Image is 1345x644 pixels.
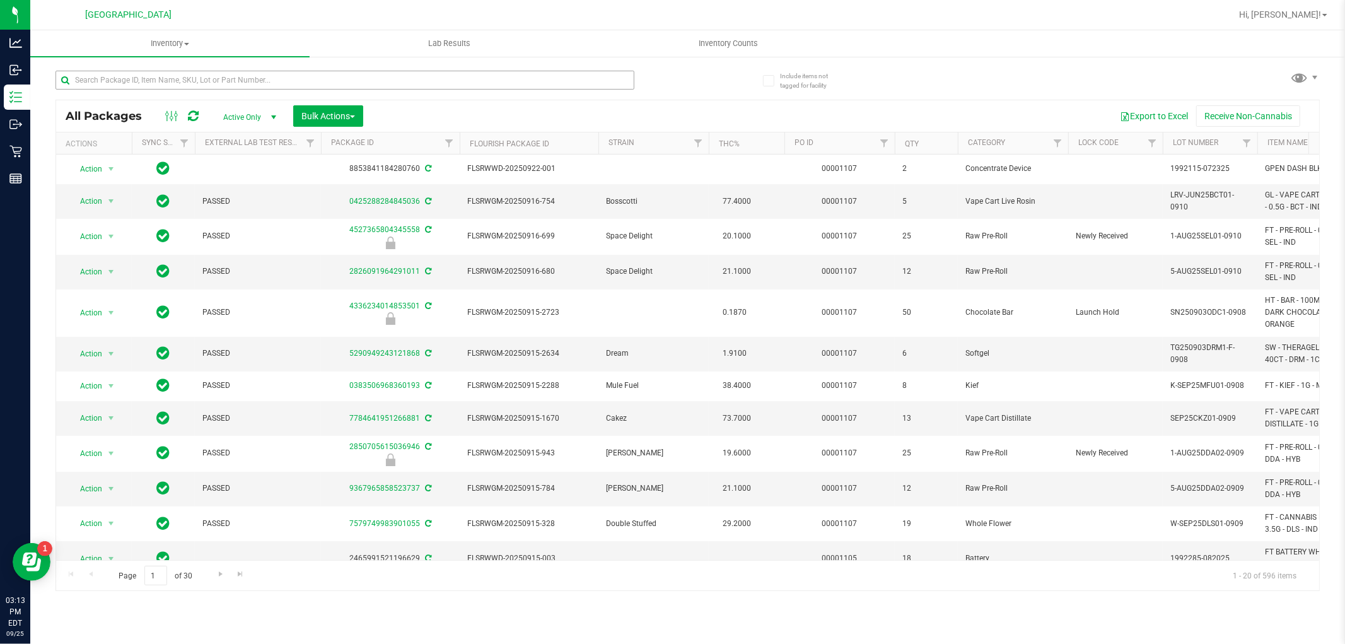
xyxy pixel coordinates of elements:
[716,409,757,428] span: 73.7000
[319,312,462,325] div: Launch Hold
[1076,307,1155,319] span: Launch Hold
[716,444,757,462] span: 19.6000
[157,409,170,427] span: In Sync
[965,266,1061,278] span: Raw Pre-Roll
[606,413,701,424] span: Cakez
[55,71,634,90] input: Search Package ID, Item Name, SKU, Lot or Part Number...
[142,138,190,147] a: Sync Status
[822,554,858,563] a: 00001105
[103,192,119,210] span: select
[1078,138,1119,147] a: Lock Code
[103,160,119,178] span: select
[157,479,170,497] span: In Sync
[30,30,310,57] a: Inventory
[1173,138,1218,147] a: Lot Number
[9,64,22,76] inline-svg: Inbound
[716,303,753,322] span: 0.1870
[467,553,591,565] span: FLSRWWD-20250915-003
[231,566,250,583] a: Go to the last page
[69,304,103,322] span: Action
[13,543,50,581] iframe: Resource center
[902,483,950,495] span: 12
[30,38,310,49] span: Inventory
[1237,132,1257,154] a: Filter
[965,518,1061,530] span: Whole Flower
[470,139,549,148] a: Flourish Package ID
[902,447,950,459] span: 25
[606,380,701,392] span: Mule Fuel
[1170,518,1250,530] span: W-SEP25DLS01-0909
[716,262,757,281] span: 21.1000
[202,413,313,424] span: PASSED
[606,447,701,459] span: [PERSON_NAME]
[349,442,420,451] a: 2850705615036946
[319,454,462,466] div: Newly Received
[66,139,127,148] div: Actions
[467,266,591,278] span: FLSRWGM-20250916-680
[719,139,740,148] a: THC%
[202,483,313,495] span: PASSED
[965,307,1061,319] span: Chocolate Bar
[423,484,431,493] span: Sync from Compliance System
[423,267,431,276] span: Sync from Compliance System
[157,444,170,462] span: In Sync
[86,9,172,20] span: [GEOGRAPHIC_DATA]
[822,381,858,390] a: 00001107
[902,553,950,565] span: 18
[1142,132,1163,154] a: Filter
[716,479,757,498] span: 21.1000
[319,163,462,175] div: 8853841184280760
[1076,230,1155,242] span: Newly Received
[310,30,589,57] a: Lab Results
[157,303,170,321] span: In Sync
[822,448,858,457] a: 00001107
[69,228,103,245] span: Action
[157,515,170,532] span: In Sync
[69,515,103,532] span: Action
[1170,230,1250,242] span: 1-AUG25SEL01-0910
[822,519,858,528] a: 00001107
[1170,413,1250,424] span: SEP25CKZ01-0909
[606,230,701,242] span: Space Delight
[716,227,757,245] span: 20.1000
[157,377,170,394] span: In Sync
[293,105,363,127] button: Bulk Actions
[202,307,313,319] span: PASSED
[965,553,1061,565] span: Battery
[606,196,701,208] span: Bosscotti
[9,91,22,103] inline-svg: Inventory
[965,413,1061,424] span: Vape Cart Distillate
[965,196,1061,208] span: Vape Cart Live Rosin
[423,442,431,451] span: Sync from Compliance System
[6,595,25,629] p: 03:13 PM EDT
[202,447,313,459] span: PASSED
[174,132,195,154] a: Filter
[1170,447,1250,459] span: 1-AUG25DDA02-0909
[439,132,460,154] a: Filter
[1170,483,1250,495] span: 5-AUG25DDA02-0909
[69,377,103,395] span: Action
[822,231,858,240] a: 00001107
[349,519,420,528] a: 7579749983901055
[202,348,313,360] span: PASSED
[874,132,895,154] a: Filter
[467,380,591,392] span: FLSRWGM-20250915-2288
[822,164,858,173] a: 00001107
[467,348,591,360] span: FLSRWGM-20250915-2634
[157,160,170,177] span: In Sync
[1076,447,1155,459] span: Newly Received
[69,263,103,281] span: Action
[202,230,313,242] span: PASSED
[157,344,170,362] span: In Sync
[965,230,1061,242] span: Raw Pre-Roll
[1170,380,1250,392] span: K-SEP25MFU01-0908
[780,71,843,90] span: Include items not tagged for facility
[1170,266,1250,278] span: 5-AUG25SEL01-0910
[423,349,431,358] span: Sync from Compliance System
[902,307,950,319] span: 50
[157,262,170,280] span: In Sync
[905,139,919,148] a: Qty
[1112,105,1196,127] button: Export to Excel
[103,409,119,427] span: select
[467,230,591,242] span: FLSRWGM-20250916-699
